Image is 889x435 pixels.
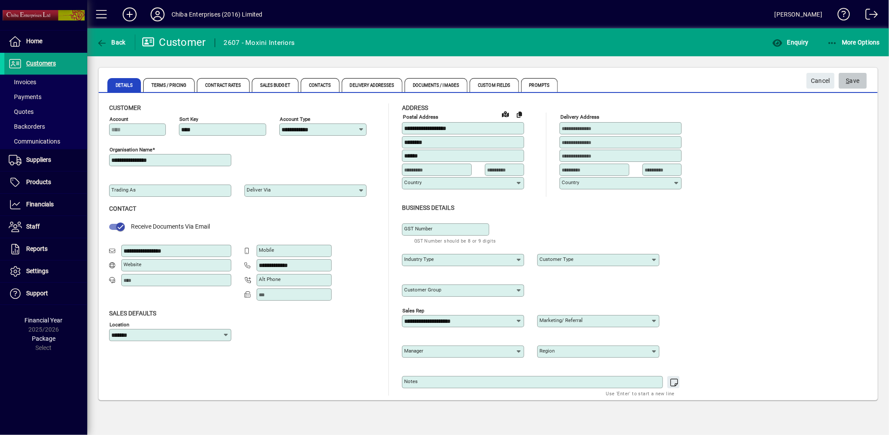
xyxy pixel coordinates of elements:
[247,187,271,193] mat-label: Deliver via
[26,290,48,297] span: Support
[110,147,152,153] mat-label: Organisation name
[4,149,87,171] a: Suppliers
[831,2,850,30] a: Knowledge Base
[470,78,518,92] span: Custom Fields
[402,307,424,313] mat-label: Sales rep
[402,204,454,211] span: Business details
[25,317,63,324] span: Financial Year
[807,73,834,89] button: Cancel
[770,34,810,50] button: Enquiry
[4,171,87,193] a: Products
[26,38,42,45] span: Home
[109,205,136,212] span: Contact
[94,34,128,50] button: Back
[827,39,880,46] span: More Options
[110,321,129,327] mat-label: Location
[4,75,87,89] a: Invoices
[143,78,195,92] span: Terms / Pricing
[859,2,878,30] a: Logout
[4,260,87,282] a: Settings
[498,107,512,121] a: View on map
[404,378,418,384] mat-label: Notes
[404,226,432,232] mat-label: GST Number
[9,93,41,100] span: Payments
[26,156,51,163] span: Suppliers
[4,283,87,305] a: Support
[131,223,210,230] span: Receive Documents Via Email
[811,74,830,88] span: Cancel
[124,261,141,267] mat-label: Website
[4,119,87,134] a: Backorders
[172,7,263,21] div: Chiba Enterprises (2016) Limited
[539,256,573,262] mat-label: Customer type
[4,238,87,260] a: Reports
[87,34,135,50] app-page-header-button: Back
[107,78,141,92] span: Details
[402,104,428,111] span: Address
[301,78,340,92] span: Contacts
[606,388,675,398] mat-hint: Use 'Enter' to start a new line
[26,267,48,274] span: Settings
[9,123,45,130] span: Backorders
[562,179,579,185] mat-label: Country
[4,89,87,104] a: Payments
[405,78,467,92] span: Documents / Images
[9,79,36,86] span: Invoices
[521,78,558,92] span: Prompts
[772,39,808,46] span: Enquiry
[109,104,141,111] span: Customer
[110,116,128,122] mat-label: Account
[846,77,850,84] span: S
[4,194,87,216] a: Financials
[825,34,882,50] button: More Options
[4,134,87,149] a: Communications
[4,104,87,119] a: Quotes
[252,78,299,92] span: Sales Budget
[4,216,87,238] a: Staff
[26,178,51,185] span: Products
[404,179,422,185] mat-label: Country
[142,35,206,49] div: Customer
[280,116,310,122] mat-label: Account Type
[111,187,136,193] mat-label: Trading as
[539,317,583,323] mat-label: Marketing/ Referral
[116,7,144,22] button: Add
[224,36,295,50] div: 2607 - Moxini Interiors
[414,236,496,246] mat-hint: GST Number should be 8 or 9 digits
[144,7,172,22] button: Profile
[4,31,87,52] a: Home
[109,310,156,317] span: Sales defaults
[775,7,822,21] div: [PERSON_NAME]
[32,335,55,342] span: Package
[404,256,434,262] mat-label: Industry type
[26,60,56,67] span: Customers
[197,78,249,92] span: Contract Rates
[9,138,60,145] span: Communications
[846,74,860,88] span: ave
[342,78,403,92] span: Delivery Addresses
[404,287,441,293] mat-label: Customer group
[259,276,281,282] mat-label: Alt Phone
[96,39,126,46] span: Back
[512,107,526,121] button: Copy to Delivery address
[839,73,867,89] button: Save
[179,116,198,122] mat-label: Sort key
[26,201,54,208] span: Financials
[26,223,40,230] span: Staff
[259,247,274,253] mat-label: Mobile
[539,348,555,354] mat-label: Region
[26,245,48,252] span: Reports
[404,348,423,354] mat-label: Manager
[9,108,34,115] span: Quotes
